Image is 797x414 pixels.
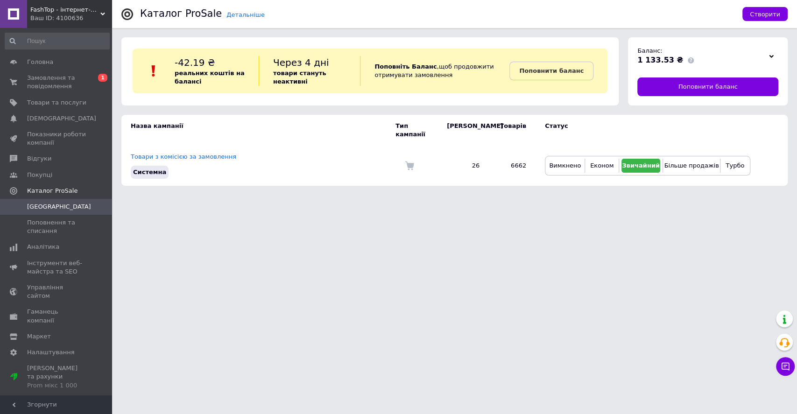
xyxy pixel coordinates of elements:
span: Показники роботи компанії [27,130,86,147]
td: Статус [536,115,750,146]
span: Каталог ProSale [27,187,78,195]
span: Аналітика [27,243,59,251]
span: -42.19 ₴ [175,57,215,68]
span: Відгуки [27,154,51,163]
div: Каталог ProSale [140,9,222,19]
a: Детальніше [226,11,265,18]
td: Товарів [489,115,536,146]
td: Назва кампанії [121,115,395,146]
span: Замовлення та повідомлення [27,74,86,91]
span: Гаманець компанії [27,308,86,324]
button: Створити [742,7,788,21]
a: Поповнити баланс [509,62,593,80]
b: Поповнити баланс [519,67,584,74]
b: Поповніть Баланс [374,63,437,70]
span: [PERSON_NAME] та рахунки [27,364,86,390]
span: Управління сайтом [27,283,86,300]
button: Вимкнено [548,159,582,173]
span: 1 133.53 ₴ [637,56,683,64]
span: 1 [98,74,107,82]
span: Баланс: [637,47,662,54]
img: Комісія за замовлення [405,161,414,170]
button: Звичайний [621,159,661,173]
span: [GEOGRAPHIC_DATA] [27,203,91,211]
button: Чат з покупцем [776,357,795,376]
span: [DEMOGRAPHIC_DATA] [27,114,96,123]
b: товари стануть неактивні [273,70,326,85]
div: Prom мікс 1 000 [27,381,86,390]
td: [PERSON_NAME] [437,115,489,146]
span: Більше продажів [664,162,719,169]
input: Пошук [5,33,110,49]
span: Системна [133,168,166,175]
span: Інструменти веб-майстра та SEO [27,259,86,276]
button: Економ [587,159,616,173]
span: Налаштування [27,348,75,357]
b: реальних коштів на балансі [175,70,245,85]
span: Маркет [27,332,51,341]
button: Турбо [723,159,748,173]
button: Більше продажів [665,159,717,173]
span: Головна [27,58,53,66]
img: :exclamation: [147,64,161,78]
div: Ваш ID: 4100636 [30,14,112,22]
span: Вимкнено [549,162,581,169]
span: Економ [590,162,614,169]
span: Покупці [27,171,52,179]
div: , щоб продовжити отримувати замовлення [360,56,509,86]
td: Тип кампанії [395,115,437,146]
span: Поповнити баланс [678,83,738,91]
span: Турбо [726,162,744,169]
span: Через 4 дні [273,57,329,68]
td: 26 [437,146,489,186]
span: Поповнення та списання [27,218,86,235]
a: Товари з комісією за замовлення [131,153,236,160]
td: 6662 [489,146,536,186]
span: FashTop - інтернет-магазин для тих, хто цінує гроші та свій час [30,6,100,14]
span: Товари та послуги [27,98,86,107]
a: Поповнити баланс [637,77,778,96]
span: Створити [750,11,780,18]
span: Звичайний [622,162,660,169]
